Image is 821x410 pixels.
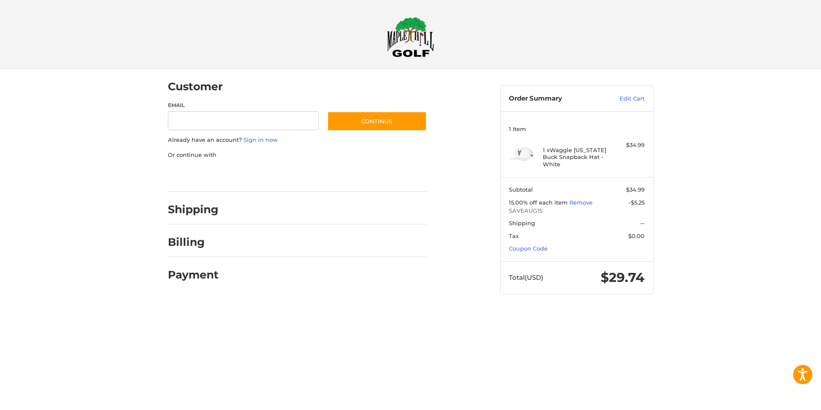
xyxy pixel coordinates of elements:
[243,136,278,143] a: Sign in now
[387,17,434,57] img: Maple Hill Golf
[168,203,219,216] h2: Shipping
[509,245,547,252] a: Coupon Code
[509,233,519,239] span: Tax
[640,220,645,226] span: --
[509,95,601,103] h3: Order Summary
[601,95,645,103] a: Edit Cart
[509,186,533,193] span: Subtotal
[543,147,608,168] h4: 1 x Waggle [US_STATE] Buck Snapback Hat - White
[168,80,223,93] h2: Customer
[509,125,645,132] h3: 1 Item
[168,268,219,281] h2: Payment
[509,207,645,215] span: SAVEAUG15
[310,168,375,183] iframe: PayPal-venmo
[509,220,535,226] span: Shipping
[168,151,427,159] p: Or continue with
[601,269,645,285] span: $29.74
[509,199,569,206] span: 15.00% off each item
[569,199,593,206] a: Remove
[238,168,302,183] iframe: PayPal-paylater
[168,236,218,249] h2: Billing
[327,111,427,131] button: Continue
[165,168,229,183] iframe: PayPal-paypal
[628,233,645,239] span: $0.00
[509,273,543,281] span: Total (USD)
[629,199,645,206] span: -$5.25
[168,136,427,144] p: Already have an account?
[611,141,645,150] div: $34.99
[626,186,645,193] span: $34.99
[168,101,319,109] label: Email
